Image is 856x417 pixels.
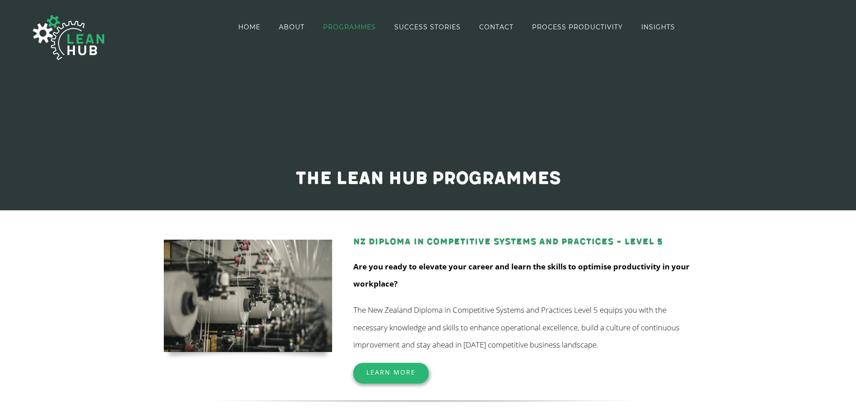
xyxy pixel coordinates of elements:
[479,1,514,53] a: CONTACT
[23,5,114,69] img: The Lean Hub | Optimising productivity with Lean Logo
[353,261,689,289] strong: Are you ready to elevate your career and learn the skills to optimise productivity in your workpl...
[394,24,461,30] span: SUCCESS STORIES
[238,24,260,30] span: HOME
[323,24,376,30] span: PROGRAMMES
[641,1,675,53] a: INSIGHTS
[532,24,623,30] span: PROCESS PRODUCTIVITY
[279,24,305,30] span: ABOUT
[238,1,675,53] nav: Main Menu
[394,1,461,53] a: SUCCESS STORIES
[353,305,680,350] span: The New Zealand Diploma in Competitive Systems and Practices Level 5 equips you with the necessar...
[479,24,514,30] span: CONTACT
[353,362,429,382] a: Learn More
[296,168,561,189] span: The Lean Hub programmes
[641,24,675,30] span: INSIGHTS
[532,1,623,53] a: PROCESS PRODUCTIVITY
[353,236,663,247] a: NZ Diploma in Competitive Systems and Practices – Level 5
[323,1,376,53] a: PROGRAMMES
[366,368,416,376] span: Learn More
[164,240,332,352] img: kevin-limbri-mBXQCNKbq7E-unsplash
[279,1,305,53] a: ABOUT
[238,1,260,53] a: HOME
